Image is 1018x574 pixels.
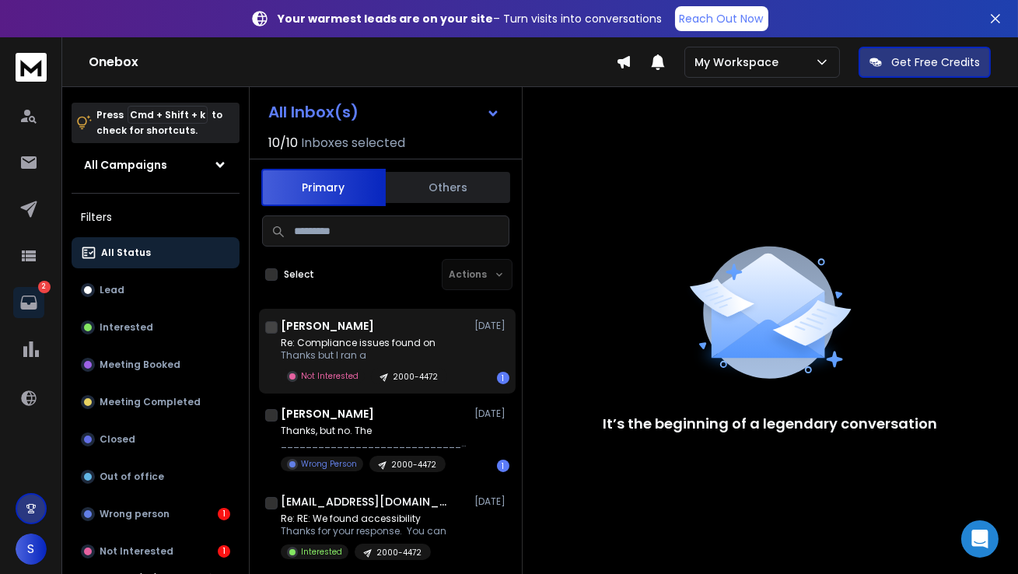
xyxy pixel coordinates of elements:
[72,312,240,343] button: Interested
[84,157,167,173] h1: All Campaigns
[301,134,405,152] h3: Inboxes selected
[100,433,135,446] p: Closed
[100,471,164,483] p: Out of office
[281,494,452,509] h1: [EMAIL_ADDRESS][DOMAIN_NAME]
[218,545,230,558] div: 1
[101,247,151,259] p: All Status
[393,371,438,383] p: 2000-4472
[474,495,509,508] p: [DATE]
[72,349,240,380] button: Meeting Booked
[72,499,240,530] button: Wrong person1
[680,11,764,26] p: Reach Out Now
[301,458,357,470] p: Wrong Person
[497,460,509,472] div: 1
[38,281,51,293] p: 2
[268,134,298,152] span: 10 / 10
[128,106,208,124] span: Cmd + Shift + k
[72,149,240,180] button: All Campaigns
[301,370,359,382] p: Not Interested
[891,54,980,70] p: Get Free Credits
[256,96,512,128] button: All Inbox(s)
[261,169,386,206] button: Primary
[100,321,153,334] p: Interested
[218,508,230,520] div: 1
[96,107,222,138] p: Press to check for shortcuts.
[281,513,446,525] p: Re: RE: We found accessibility
[391,459,436,471] p: 2000-4472
[72,424,240,455] button: Closed
[474,408,509,420] p: [DATE]
[278,11,663,26] p: – Turn visits into conversations
[675,6,768,31] a: Reach Out Now
[281,525,446,537] p: Thanks for your response. You can
[284,268,314,281] label: Select
[474,320,509,332] p: [DATE]
[376,547,422,558] p: 2000-4472
[100,396,201,408] p: Meeting Completed
[72,461,240,492] button: Out of office
[694,54,785,70] p: My Workspace
[281,349,447,362] p: Thanks but I ran a
[72,237,240,268] button: All Status
[281,318,374,334] h1: [PERSON_NAME]
[100,359,180,371] p: Meeting Booked
[100,284,124,296] p: Lead
[603,413,938,435] p: It’s the beginning of a legendary conversation
[859,47,991,78] button: Get Free Credits
[281,425,467,437] p: Thanks, but no. The
[961,520,999,558] div: Open Intercom Messenger
[268,104,359,120] h1: All Inbox(s)
[16,53,47,82] img: logo
[497,372,509,384] div: 1
[16,534,47,565] button: S
[100,545,173,558] p: Not Interested
[72,206,240,228] h3: Filters
[281,437,467,450] p: ________________________________ From: [PERSON_NAME] Sent:
[278,11,494,26] strong: Your warmest leads are on your site
[281,337,447,349] p: Re: Compliance issues found on
[281,406,374,422] h1: [PERSON_NAME]
[72,387,240,418] button: Meeting Completed
[72,536,240,567] button: Not Interested1
[89,53,616,72] h1: Onebox
[100,508,170,520] p: Wrong person
[386,170,510,205] button: Others
[301,546,342,558] p: Interested
[13,287,44,318] a: 2
[72,275,240,306] button: Lead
